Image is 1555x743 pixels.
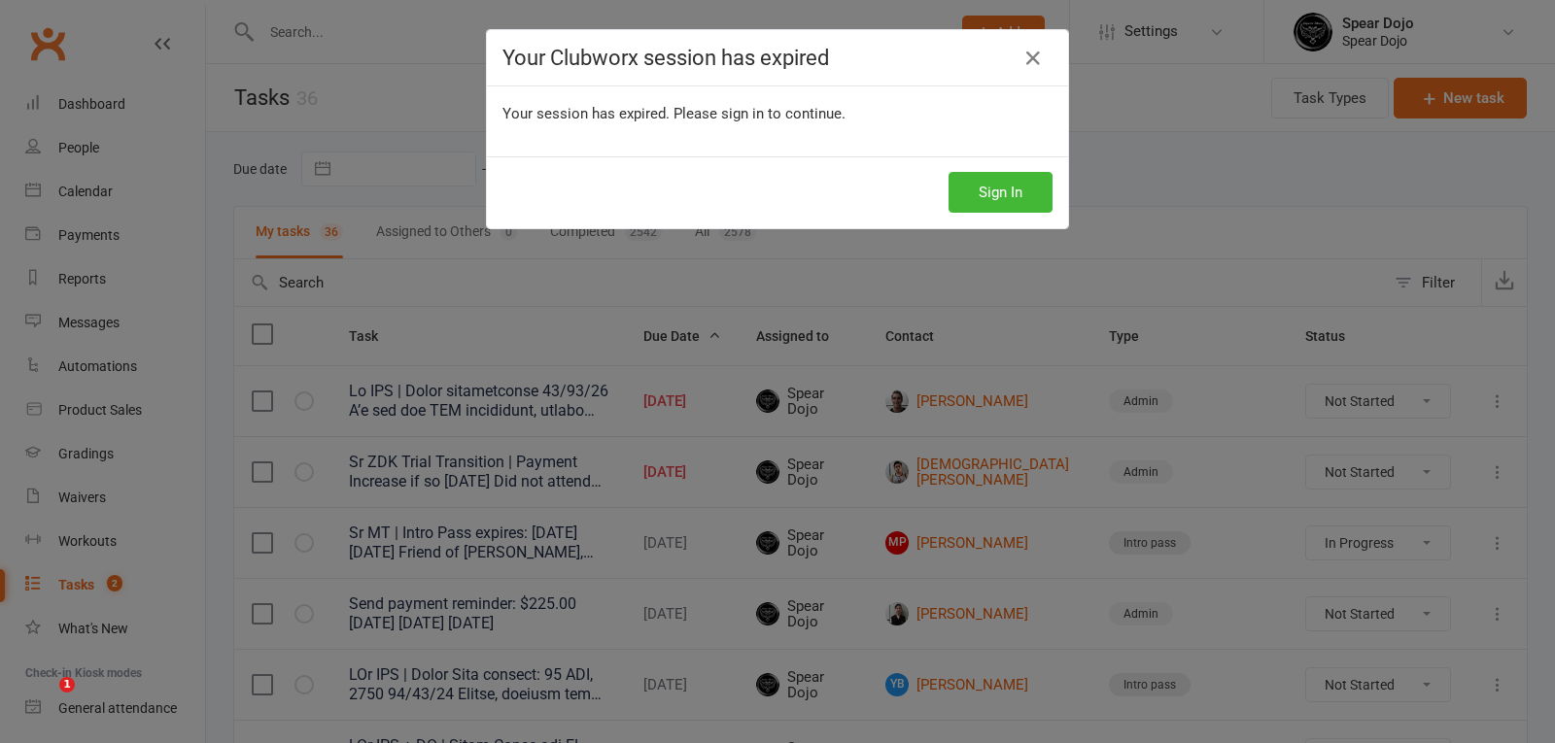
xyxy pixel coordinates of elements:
[59,677,75,692] span: 1
[1018,43,1049,74] a: Close
[502,46,1053,70] h4: Your Clubworx session has expired
[502,105,846,122] span: Your session has expired. Please sign in to continue.
[949,172,1053,213] button: Sign In
[19,677,66,724] iframe: Intercom live chat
